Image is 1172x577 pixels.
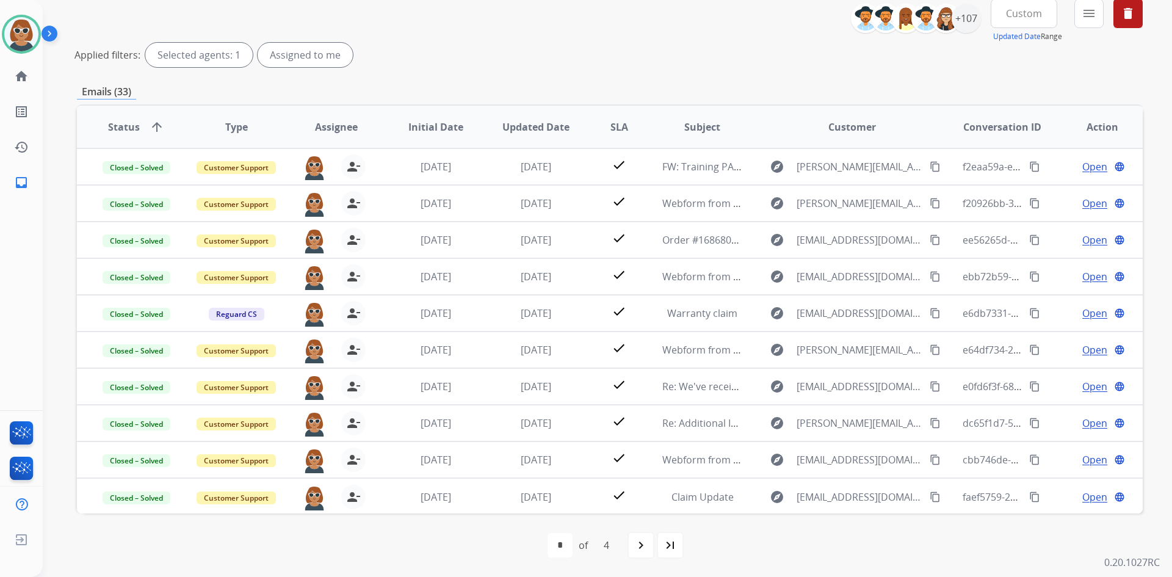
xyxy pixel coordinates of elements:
[521,343,551,357] span: [DATE]
[963,453,1146,466] span: cbb746de-7e06-4592-96c6-5fe7f0ea7984
[612,451,626,465] mat-icon: check
[770,416,784,430] mat-icon: explore
[14,140,29,154] mat-icon: history
[770,159,784,174] mat-icon: explore
[952,4,981,33] div: +107
[671,490,734,504] span: Claim Update
[612,158,626,172] mat-icon: check
[963,343,1145,357] span: e64df734-2977-4a37-972f-70223e200dfd
[612,414,626,429] mat-icon: check
[797,490,922,504] span: [EMAIL_ADDRESS][DOMAIN_NAME]
[346,159,361,174] mat-icon: person_remove
[828,120,876,134] span: Customer
[1029,381,1040,392] mat-icon: content_copy
[1082,6,1096,21] mat-icon: menu
[930,198,941,209] mat-icon: content_copy
[421,453,451,466] span: [DATE]
[197,198,276,211] span: Customer Support
[1121,6,1135,21] mat-icon: delete
[521,453,551,466] span: [DATE]
[302,154,327,180] img: agent-avatar
[346,490,361,504] mat-icon: person_remove
[612,267,626,282] mat-icon: check
[421,197,451,210] span: [DATE]
[103,161,170,174] span: Closed – Solved
[421,416,451,430] span: [DATE]
[797,306,922,321] span: [EMAIL_ADDRESS][DOMAIN_NAME]
[1082,196,1107,211] span: Open
[421,233,451,247] span: [DATE]
[1029,492,1040,503] mat-icon: content_copy
[14,175,29,190] mat-icon: inbox
[684,120,720,134] span: Subject
[502,120,570,134] span: Updated Date
[103,418,170,430] span: Closed – Solved
[612,341,626,355] mat-icon: check
[770,343,784,357] mat-icon: explore
[14,104,29,119] mat-icon: list_alt
[521,233,551,247] span: [DATE]
[1082,159,1107,174] span: Open
[1082,233,1107,247] span: Open
[521,380,551,393] span: [DATE]
[963,197,1141,210] span: f20926bb-33f9-4af8-8dff-5127ebca2311
[1029,454,1040,465] mat-icon: content_copy
[346,306,361,321] mat-icon: person_remove
[421,380,451,393] span: [DATE]
[770,379,784,394] mat-icon: explore
[225,120,248,134] span: Type
[77,84,136,100] p: Emails (33)
[521,270,551,283] span: [DATE]
[521,307,551,320] span: [DATE]
[197,234,276,247] span: Customer Support
[1082,306,1107,321] span: Open
[421,270,451,283] span: [DATE]
[963,490,1146,504] span: faef5759-25ca-407d-87da-745076214421
[103,344,170,357] span: Closed – Solved
[4,17,38,51] img: avatar
[930,454,941,465] mat-icon: content_copy
[197,418,276,430] span: Customer Support
[103,492,170,504] span: Closed – Solved
[930,271,941,282] mat-icon: content_copy
[930,234,941,245] mat-icon: content_copy
[612,304,626,319] mat-icon: check
[103,234,170,247] span: Closed – Solved
[103,198,170,211] span: Closed – Solved
[594,533,619,557] div: 4
[662,380,811,393] span: Re: We've received your product
[797,452,922,467] span: [EMAIL_ADDRESS][DOMAIN_NAME]
[1114,161,1125,172] mat-icon: language
[421,307,451,320] span: [DATE]
[1082,379,1107,394] span: Open
[797,196,922,211] span: [PERSON_NAME][EMAIL_ADDRESS][DOMAIN_NAME]
[302,411,327,437] img: agent-avatar
[1043,106,1143,148] th: Action
[1082,343,1107,357] span: Open
[579,538,588,553] div: of
[770,306,784,321] mat-icon: explore
[145,43,253,67] div: Selected agents: 1
[302,448,327,473] img: agent-avatar
[346,343,361,357] mat-icon: person_remove
[521,416,551,430] span: [DATE]
[521,490,551,504] span: [DATE]
[930,344,941,355] mat-icon: content_copy
[302,228,327,253] img: agent-avatar
[14,69,29,84] mat-icon: home
[197,381,276,394] span: Customer Support
[963,270,1148,283] span: ebb72b59-7384-485f-a3ab-90f615306192
[346,196,361,211] mat-icon: person_remove
[103,454,170,467] span: Closed – Solved
[963,120,1041,134] span: Conversation ID
[150,120,164,134] mat-icon: arrow_upward
[302,301,327,327] img: agent-avatar
[662,416,783,430] span: Re: Additional Information
[408,120,463,134] span: Initial Date
[521,197,551,210] span: [DATE]
[612,488,626,503] mat-icon: check
[1104,555,1160,570] p: 0.20.1027RC
[770,196,784,211] mat-icon: explore
[963,416,1146,430] span: dc65f1d7-5494-448b-a06c-ae52f50a3a51
[302,374,327,400] img: agent-avatar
